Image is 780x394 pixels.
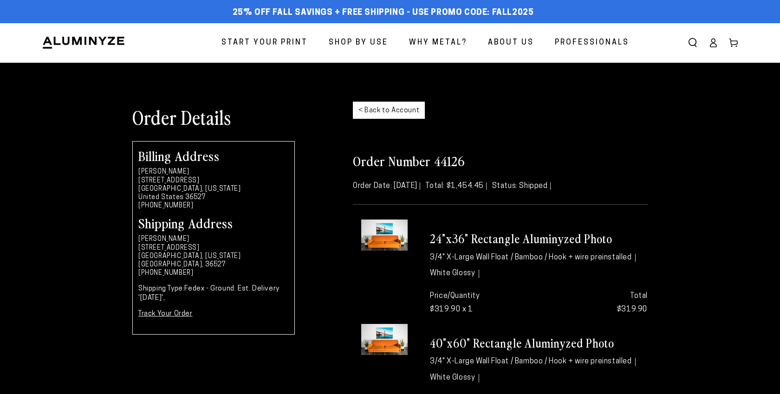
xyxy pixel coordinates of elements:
h3: 40"x60" Rectangle Aluminyzed Photo [430,336,648,351]
img: Custom Photo Metal Print, 24x36 Aluminum Prints - 3/4" X-Large Wall Float / WireHangerPreinstalled [361,220,408,251]
a: Shop By Use [322,31,395,55]
li: [GEOGRAPHIC_DATA], [US_STATE] [138,185,289,194]
a: < Back to Account [353,102,425,119]
li: 3/4" X-Large Wall Float / Bamboo / Hook + wire preinstalled [430,358,636,366]
h3: 24"x36" Rectangle Aluminyzed Photo [430,231,648,246]
span: Why Metal? [409,36,467,50]
summary: Search our site [682,32,703,53]
li: 3/4" X-Large Wall Float / Bamboo / Hook + wire preinstalled [430,254,636,262]
span: Start Your Print [221,36,308,50]
h2: Billing Address [138,149,289,162]
li: White Glossy [430,374,479,382]
a: Professionals [548,31,636,55]
a: Start Your Print [214,31,315,55]
span: Shop By Use [329,36,388,50]
h2: Order Number 44126 [353,152,648,169]
span: Professionals [555,36,629,50]
li: White Glossy [430,270,479,278]
li: [GEOGRAPHIC_DATA], [US_STATE] [138,252,289,261]
strong: [PERSON_NAME] [138,168,189,175]
img: Aluminyze [42,36,125,50]
h2: Shipping Address [138,216,289,229]
li: United States 36527 [138,194,289,202]
span: Total: $1,454.45 [425,182,487,190]
h1: Order Details [132,105,339,129]
a: Track Your Order [138,310,193,317]
li: [PHONE_NUMBER] [138,202,289,210]
span: About Us [488,36,534,50]
strong: Total [630,292,648,300]
a: Why Metal? [402,31,474,55]
li: [STREET_ADDRESS] [138,177,289,185]
p: $319.90 [546,290,648,316]
img: Personalized Metal Print, 40x60 Aluminum Prints - 3/4" X-Large Wall Float / WireHangerPreinstalled [361,324,408,355]
span: 25% off FALL Savings + Free Shipping - Use Promo Code: FALL2025 [233,8,534,18]
strong: Shipping Type: [138,285,184,292]
span: Order Date: [DATE] [353,182,420,190]
span: Status: Shipped [492,182,551,190]
li: [STREET_ADDRESS] [138,244,289,252]
strong: [PERSON_NAME] [138,236,189,243]
a: About Us [481,31,541,55]
p: Price/Quantity $319.90 x 1 [430,290,532,316]
li: [GEOGRAPHIC_DATA], 36527 [138,261,289,269]
li: [PHONE_NUMBER] [138,269,289,278]
p: Fedex - Ground. Est. Delivery '[DATE]', [138,284,289,303]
